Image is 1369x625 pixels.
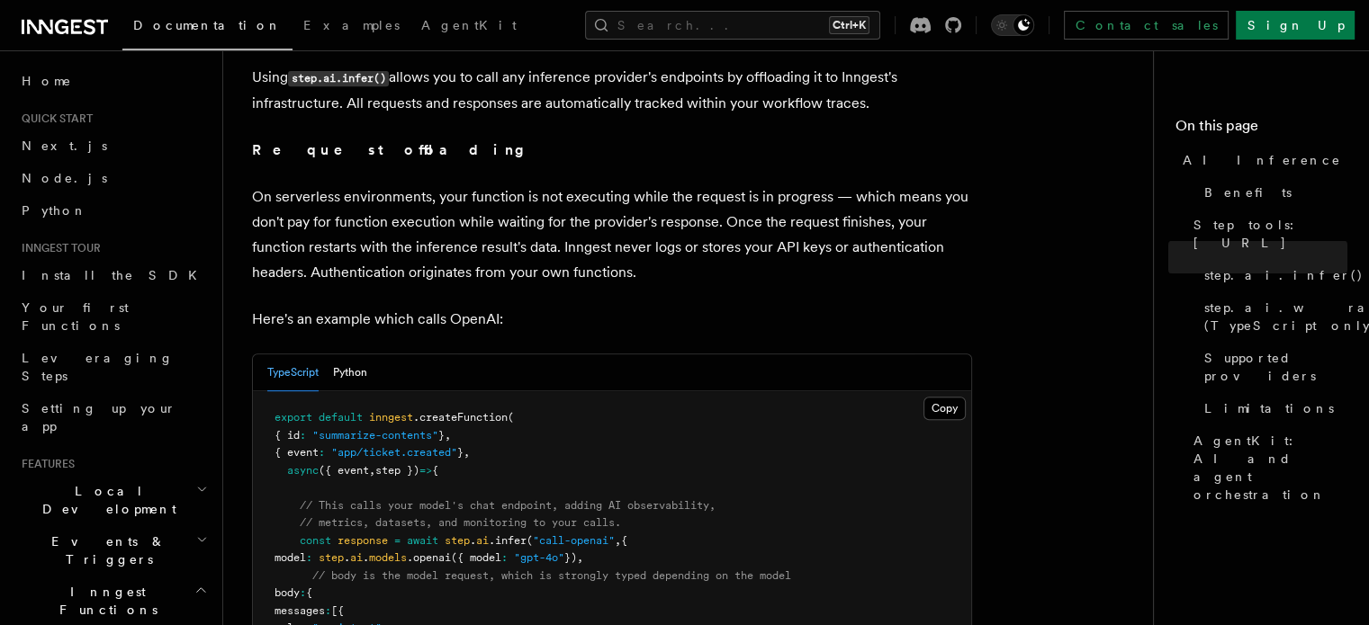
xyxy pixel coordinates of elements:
a: Sign Up [1236,11,1355,40]
span: : [300,586,306,599]
span: const [300,534,331,547]
span: [{ [331,604,344,617]
span: => [419,464,432,477]
span: export [275,411,312,424]
code: step.ai.infer() [288,71,389,86]
span: "summarize-contents" [312,429,438,442]
button: Python [333,354,367,391]
span: Benefits [1204,183,1292,201]
span: Python [22,203,87,218]
span: // metrics, datasets, and monitoring to your calls. [300,516,621,529]
span: Local Development [14,482,196,518]
span: : [306,551,312,564]
span: . [344,551,350,564]
span: ({ model [451,551,501,564]
h4: On this page [1175,115,1347,144]
span: Limitations [1204,399,1334,417]
span: default [319,411,363,424]
span: step [319,551,344,564]
a: Python [14,194,212,227]
button: Local Development [14,475,212,525]
button: Search...Ctrl+K [585,11,880,40]
span: messages [275,604,325,617]
span: } [438,429,445,442]
span: Node.js [22,171,107,185]
span: : [325,604,331,617]
span: . [363,551,369,564]
span: AgentKit [421,18,517,32]
span: { id [275,429,300,442]
a: step.ai.wrap() (TypeScript only) [1197,291,1347,342]
kbd: Ctrl+K [829,16,869,34]
p: Using allows you to call any inference provider's endpoints by offloading it to Inngest's infrast... [252,65,972,116]
span: : [300,429,306,442]
span: await [407,534,438,547]
a: AgentKit [410,5,527,49]
span: // This calls your model's chat endpoint, adding AI observability, [300,499,716,512]
a: Home [14,65,212,97]
span: , [464,446,470,459]
p: Here's an example which calls OpenAI: [252,307,972,332]
p: On serverless environments, your function is not executing while the request is in progress — whi... [252,184,972,285]
span: } [457,446,464,459]
a: Supported providers [1197,342,1347,392]
a: Leveraging Steps [14,342,212,392]
span: // body is the model request, which is strongly typed depending on the model [312,569,791,582]
a: Your first Functions [14,291,212,342]
button: Events & Triggers [14,525,212,576]
a: Benefits [1197,176,1347,209]
span: Inngest Functions [14,583,194,619]
span: ( [527,534,533,547]
span: .openai [407,551,451,564]
span: Documentation [133,18,282,32]
span: Next.js [22,138,107,153]
button: Toggle dark mode [991,14,1034,36]
span: "call-openai" [533,534,615,547]
span: .createFunction [413,411,508,424]
span: step.ai.infer() [1204,266,1364,284]
span: { [432,464,438,477]
a: Documentation [122,5,293,50]
span: "app/ticket.created" [331,446,457,459]
span: Home [22,72,72,90]
a: Examples [293,5,410,49]
span: async [287,464,319,477]
button: TypeScript [267,354,319,391]
span: Install the SDK [22,268,208,282]
span: { [306,586,312,599]
a: Next.js [14,129,212,162]
span: step }) [375,464,419,477]
span: inngest [369,411,413,424]
a: AI Inference [1175,144,1347,176]
span: ai [350,551,363,564]
span: : [501,551,508,564]
span: Setting up your app [22,401,176,433]
span: models [369,551,407,564]
span: }) [564,551,577,564]
span: Your first Functions [22,300,129,333]
span: ( [508,411,514,424]
span: step [445,534,470,547]
span: response [338,534,388,547]
span: Inngest tour [14,241,101,255]
span: Events & Triggers [14,532,196,568]
span: : [319,446,325,459]
span: , [445,429,451,442]
a: Step tools: [URL] [1186,209,1347,259]
a: Install the SDK [14,259,212,291]
span: Examples [303,18,400,32]
span: Supported providers [1204,349,1347,385]
span: ({ event [319,464,369,477]
strong: Request offloading [252,141,537,158]
span: Leveraging Steps [22,351,174,383]
span: { [621,534,627,547]
span: , [577,551,583,564]
span: { event [275,446,319,459]
a: step.ai.infer() [1197,259,1347,291]
a: Node.js [14,162,212,194]
span: = [394,534,401,547]
a: Limitations [1197,392,1347,424]
span: , [615,534,621,547]
button: Copy [923,397,966,420]
span: Step tools: [URL] [1193,216,1347,252]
